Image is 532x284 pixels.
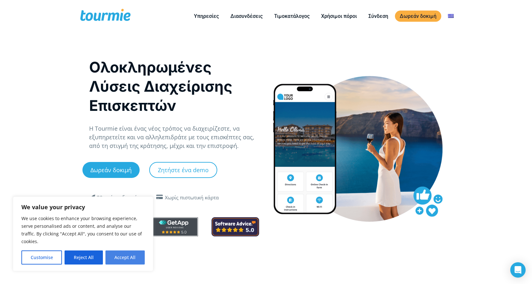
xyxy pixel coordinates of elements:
[21,203,145,211] p: We value your privacy
[395,11,441,22] a: Δωρεάν δοκιμή
[364,12,393,20] a: Σύνδεση
[316,12,362,20] a: Χρήσιμοι πόροι
[89,124,259,150] p: Η Tourmie είναι ένας νέος τρόπος να διαχειρίζεστε, να εξυπηρετείτε και να αλληλεπιδράτε με τους ε...
[155,195,165,200] span: 
[226,12,267,20] a: Διασυνδέσεις
[105,250,145,265] button: Accept All
[97,194,140,202] div: 30 ημέρες δωρεάν
[85,193,101,201] span: 
[21,250,62,265] button: Customise
[165,194,219,202] div: Χωρίς πιστωτική κάρτα
[21,215,145,245] p: We use cookies to enhance your browsing experience, serve personalised ads or content, and analys...
[82,162,140,178] a: Δωρεάν δοκιμή
[443,12,459,20] a: Αλλαγή σε
[89,58,259,115] h1: Ολοκληρωμένες Λύσεις Διαχείρισης Επισκεπτών
[149,162,217,178] a: Ζητήστε ένα demo
[189,12,224,20] a: Υπηρεσίες
[269,12,314,20] a: Τιμοκατάλογος
[65,250,103,265] button: Reject All
[510,262,526,278] div: Open Intercom Messenger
